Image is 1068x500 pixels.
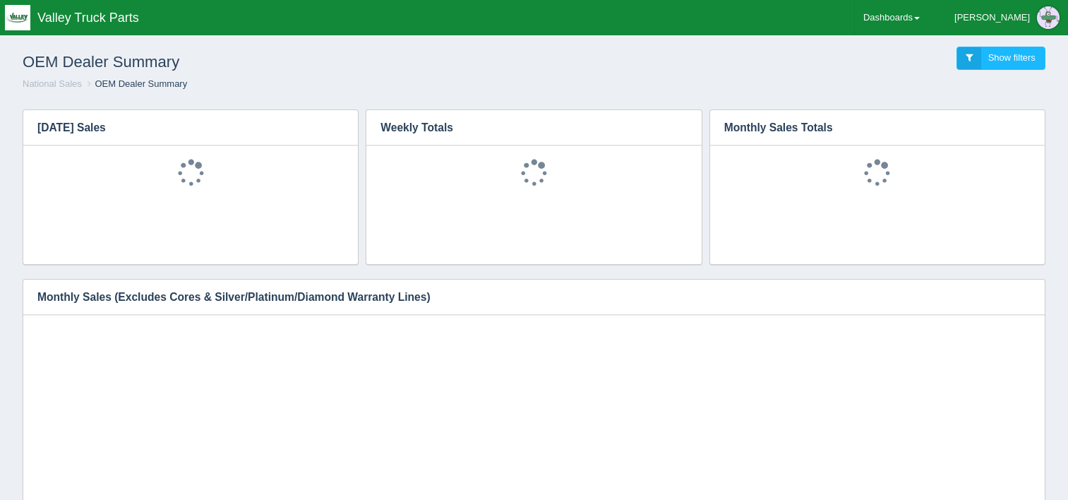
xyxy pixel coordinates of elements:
[84,78,187,91] li: OEM Dealer Summary
[5,5,30,30] img: q1blfpkbivjhsugxdrfq.png
[23,280,1024,315] h3: Monthly Sales (Excludes Cores & Silver/Platinum/Diamond Warranty Lines)
[23,110,337,145] h3: [DATE] Sales
[710,110,1024,145] h3: Monthly Sales Totals
[23,78,82,89] a: National Sales
[988,52,1036,63] span: Show filters
[23,47,534,78] h1: OEM Dealer Summary
[366,110,680,145] h3: Weekly Totals
[37,11,139,25] span: Valley Truck Parts
[954,4,1030,32] div: [PERSON_NAME]
[956,47,1045,70] a: Show filters
[1037,6,1060,29] img: Profile Picture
